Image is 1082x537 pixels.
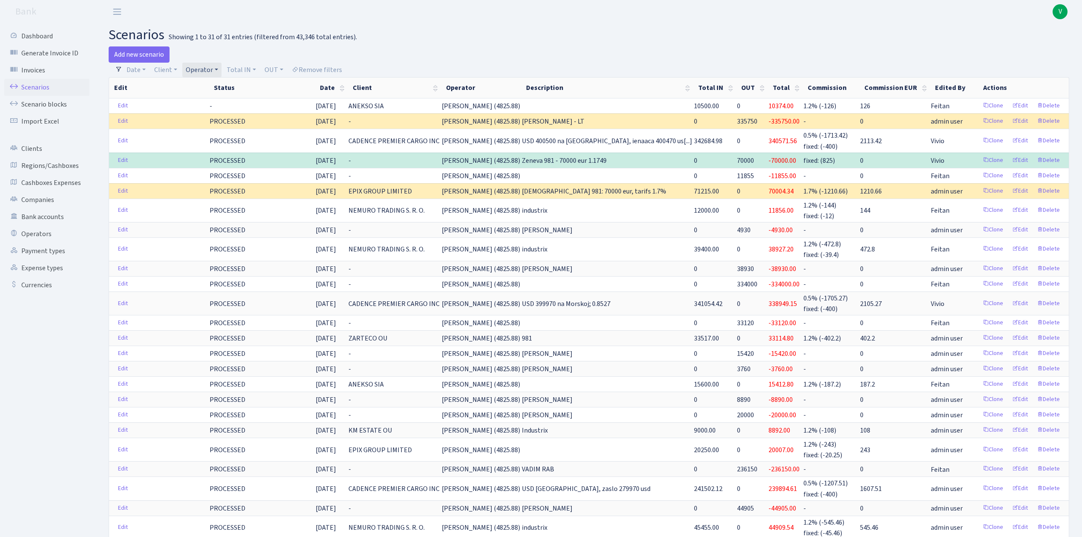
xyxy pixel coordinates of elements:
[522,225,573,235] span: [PERSON_NAME]
[123,63,149,77] a: Date
[210,280,245,289] span: PROCESSED
[223,63,259,77] a: Total IN
[803,318,806,328] span: -
[693,78,736,98] th: Total IN : activate to sort column ascending
[803,78,859,98] th: Commission
[931,116,963,127] span: admin user
[348,78,441,98] th: Client : activate to sort column ascending
[348,318,351,328] span: -
[288,63,345,77] a: Remove filters
[931,225,963,235] span: admin user
[442,225,520,235] span: [PERSON_NAME] (4825.88)
[1033,99,1064,113] a: Delete
[737,280,757,289] span: 334000
[803,156,835,165] span: fixed: (825)
[4,225,89,243] a: Operators
[442,117,520,126] span: [PERSON_NAME] (4825.88)
[210,101,212,111] span: -
[931,101,950,111] span: Feitan
[522,349,573,358] span: [PERSON_NAME]
[348,117,351,126] span: -
[803,101,836,111] span: 1.2% (-126)
[768,318,796,328] span: -33120.00
[803,264,806,274] span: -
[1033,424,1064,437] a: Delete
[4,243,89,260] a: Payment types
[803,280,806,289] span: -
[768,225,793,235] span: -4930.00
[979,347,1007,360] a: Clone
[348,101,384,111] span: ANEKSO SIA
[1008,347,1032,360] a: Edit
[979,134,1007,147] a: Clone
[931,318,950,328] span: Feitan
[316,349,336,358] span: [DATE]
[442,171,520,181] span: [PERSON_NAME] (4825.88)
[4,62,89,79] a: Invoices
[522,187,666,196] span: [DEMOGRAPHIC_DATA] 981: 70000 eur, tarifs 1.7%
[694,245,719,254] span: 39400.00
[1033,223,1064,237] a: Delete
[737,318,754,328] span: 33120
[1008,393,1032,406] a: Edit
[316,225,336,235] span: [DATE]
[442,334,520,343] span: [PERSON_NAME] (4825.88)
[210,299,245,309] span: PROCESSED
[210,187,245,196] span: PROCESSED
[114,169,132,182] a: Edit
[316,245,336,254] span: [DATE]
[1008,185,1032,198] a: Edit
[859,78,930,98] th: Commission EUR : activate to sort column ascending
[1033,362,1064,375] a: Delete
[860,299,882,309] span: 2105.27
[1033,154,1064,167] a: Delete
[442,245,520,254] span: [PERSON_NAME] (4825.88)
[694,318,697,328] span: 0
[737,206,740,215] span: 0
[442,156,520,165] span: [PERSON_NAME] (4825.88)
[4,28,89,45] a: Dashboard
[4,79,89,96] a: Scenarios
[694,206,719,215] span: 12000.00
[210,334,245,343] span: PROCESSED
[979,115,1007,128] a: Clone
[109,78,209,98] th: Edit
[860,280,863,289] span: 0
[1008,154,1032,167] a: Edit
[522,264,573,274] span: [PERSON_NAME]
[768,171,796,181] span: -11855.00
[737,136,740,146] span: 0
[694,187,719,196] span: 71215.00
[1008,223,1032,237] a: Edit
[348,244,425,254] span: NEMURO TRADING S. R. O.
[803,294,848,314] span: 0.5% (-1705.27) fixed: (-400)
[860,225,863,235] span: 0
[1008,462,1032,476] a: Edit
[109,46,170,63] a: Add new scenario
[979,169,1007,182] a: Clone
[768,334,794,343] span: 33114.80
[1033,502,1064,515] a: Delete
[521,78,693,98] th: Description : activate to sort column ascending
[694,299,722,309] span: 341054.42
[694,171,697,181] span: 0
[522,206,547,215] span: industrix
[1033,347,1064,360] a: Delete
[1033,204,1064,217] a: Delete
[441,78,521,98] th: Operator
[1033,332,1064,345] a: Delete
[860,136,882,146] span: 2113.42
[316,101,336,111] span: [DATE]
[114,316,132,329] a: Edit
[522,136,692,146] span: USD 400500 na [GEOGRAPHIC_DATA], ienaaca 400470 us[...]
[768,78,803,98] th: Total : activate to sort column ascending
[860,156,863,165] span: 0
[979,521,1007,534] a: Clone
[931,136,944,146] span: Vivio
[1033,134,1064,147] a: Delete
[442,187,520,196] span: [PERSON_NAME] (4825.88)
[768,117,800,126] span: -335750.00
[522,299,610,309] span: USD 399970 na Morskoj; 0.8527
[979,408,1007,422] a: Clone
[348,349,351,358] span: -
